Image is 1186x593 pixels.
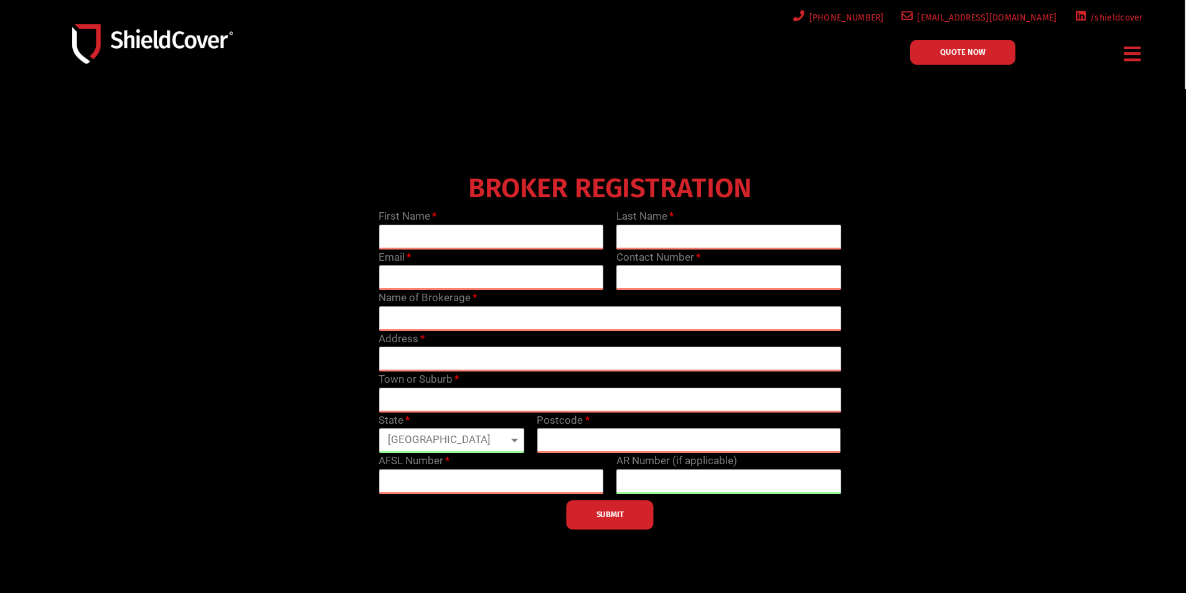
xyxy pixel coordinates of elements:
[379,290,477,306] label: Name of Brokerage
[379,331,425,347] label: Address
[1072,10,1143,26] a: /shieldcover
[379,208,436,225] label: First Name
[596,513,624,516] span: SUBMIT
[940,48,986,56] span: QUOTE NOW
[379,371,459,388] label: Town or Suburb
[567,500,654,530] button: SUBMIT
[913,10,1057,26] span: [EMAIL_ADDRESS][DOMAIN_NAME]
[616,453,737,469] label: AR Number (if applicable)
[379,250,411,266] label: Email
[372,181,847,196] h4: BROKER REGISTRATION
[910,40,1015,65] a: QUOTE NOW
[791,10,884,26] a: [PHONE_NUMBER]
[1086,10,1143,26] span: /shieldcover
[616,208,674,225] label: Last Name
[1119,39,1146,68] div: Menu Toggle
[379,413,410,429] label: State
[379,453,449,469] label: AFSL Number
[616,250,700,266] label: Contact Number
[537,413,589,429] label: Postcode
[899,10,1057,26] a: [EMAIL_ADDRESS][DOMAIN_NAME]
[805,10,884,26] span: [PHONE_NUMBER]
[72,24,233,63] img: Shield-Cover-Underwriting-Australia-logo-full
